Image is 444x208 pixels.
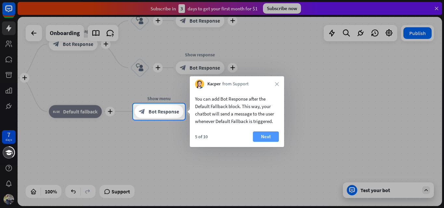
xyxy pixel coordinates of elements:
div: 5 of 10 [195,134,208,140]
i: block_bot_response [139,108,145,115]
div: You can add Bot Response after the Default Fallback block. This way, your chatbot will send a mes... [195,95,279,125]
i: close [275,82,279,86]
span: Kacper [207,81,221,87]
span: Bot Response [149,108,179,115]
button: Open LiveChat chat widget [5,3,25,22]
span: from Support [222,81,249,87]
button: Next [253,131,279,142]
